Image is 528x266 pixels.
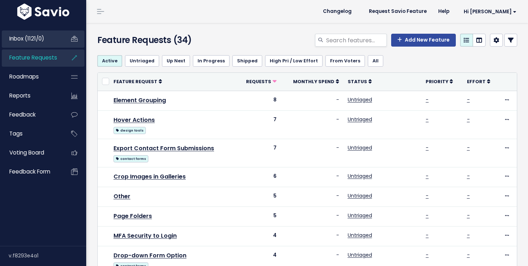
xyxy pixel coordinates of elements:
[9,246,86,265] div: v.f8293e4a1
[467,172,470,180] a: -
[114,79,157,85] span: Feature Request
[265,55,323,67] a: High Pri / Low Effort
[2,106,60,123] a: Feedback
[281,207,343,227] td: -
[348,78,372,85] a: Status
[467,192,470,199] a: -
[246,79,271,85] span: Requests
[97,34,230,47] h4: Feature Requests (34)
[236,187,281,206] td: 5
[114,125,146,134] a: design tools
[426,192,429,199] a: -
[114,155,148,162] span: contact forms
[9,168,50,175] span: Feedback form
[9,111,36,118] span: Feedback
[323,9,352,14] span: Changelog
[464,9,517,14] span: Hi [PERSON_NAME]
[114,212,152,220] a: Page Folders
[348,96,372,103] a: Untriaged
[467,144,470,151] a: -
[348,144,372,151] a: Untriaged
[236,167,281,187] td: 6
[348,79,367,85] span: Status
[2,87,60,104] a: Reports
[114,127,146,134] span: design tools
[368,55,383,67] a: All
[281,139,343,167] td: -
[426,232,429,239] a: -
[15,4,71,20] img: logo-white.9d6f32f41409.svg
[281,227,343,246] td: -
[325,34,387,47] input: Search features...
[114,172,186,181] a: Crop Images in Galleries
[236,207,281,227] td: 5
[281,167,343,187] td: -
[232,55,262,67] a: Shipped
[348,212,372,219] a: Untriaged
[2,68,60,85] a: Roadmaps
[293,79,334,85] span: Monthly spend
[125,55,159,67] a: Untriaged
[114,232,177,240] a: MFA Security to Login
[236,139,281,167] td: 7
[9,130,23,137] span: Tags
[97,55,122,67] a: Active
[114,96,166,104] a: Element Grouping
[114,144,214,152] a: Export Contact Form Submissions
[236,91,281,110] td: 8
[426,251,429,258] a: -
[281,187,343,206] td: -
[114,192,130,200] a: Other
[467,79,486,85] span: Effort
[348,192,372,199] a: Untriaged
[2,49,60,66] a: Feature Requests
[348,251,372,258] a: Untriaged
[114,251,186,260] a: Drop-down Form Option
[293,78,339,85] a: Monthly spend
[467,251,470,258] a: -
[9,149,44,156] span: Voting Board
[114,116,155,124] a: Hover Actions
[467,232,470,239] a: -
[467,116,470,123] a: -
[391,34,456,47] a: Add New Feature
[9,54,57,61] span: Feature Requests
[348,232,372,239] a: Untriaged
[162,55,190,67] a: Up Next
[281,91,343,110] td: -
[236,110,281,139] td: 7
[114,154,148,163] a: contact forms
[97,55,517,67] ul: Filter feature requests
[426,172,429,180] a: -
[426,116,429,123] a: -
[9,92,31,99] span: Reports
[246,78,277,85] a: Requests
[281,110,343,139] td: -
[455,6,522,17] a: Hi [PERSON_NAME]
[236,227,281,246] td: 4
[426,96,429,103] a: -
[2,163,60,180] a: Feedback form
[426,78,453,85] a: Priority
[467,96,470,103] a: -
[426,212,429,219] a: -
[2,144,60,161] a: Voting Board
[2,30,60,47] a: Inbox (1121/0)
[467,212,470,219] a: -
[9,35,44,42] span: Inbox (1121/0)
[348,172,372,180] a: Untriaged
[2,125,60,142] a: Tags
[467,78,490,85] a: Effort
[363,6,432,17] a: Request Savio Feature
[114,78,162,85] a: Feature Request
[325,55,365,67] a: From Voters
[348,116,372,123] a: Untriaged
[426,144,429,151] a: -
[432,6,455,17] a: Help
[193,55,230,67] a: In Progress
[426,79,448,85] span: Priority
[9,73,39,80] span: Roadmaps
